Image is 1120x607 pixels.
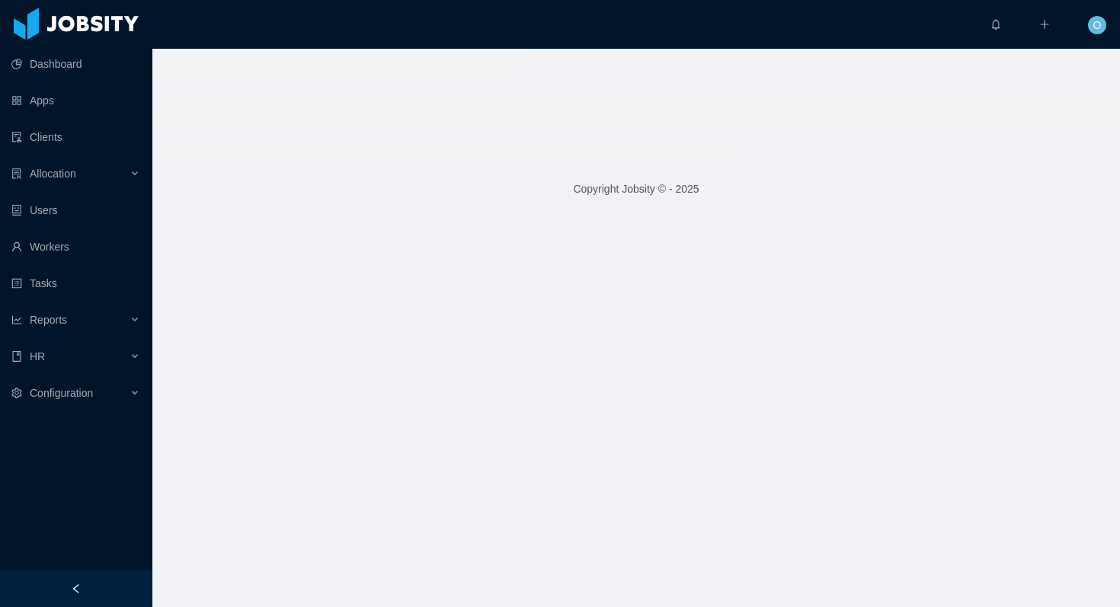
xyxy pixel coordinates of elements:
i: icon: line-chart [11,315,22,325]
a: icon: userWorkers [11,232,140,262]
a: icon: robotUsers [11,195,140,225]
i: icon: plus [1039,19,1050,30]
sup: 0 [1001,11,1016,27]
span: Allocation [30,168,76,180]
span: Reports [30,314,67,326]
a: icon: profileTasks [11,268,140,299]
span: Configuration [30,387,93,399]
a: icon: auditClients [11,122,140,152]
i: icon: bell [990,19,1001,30]
span: HR [30,350,45,363]
a: icon: pie-chartDashboard [11,49,140,79]
footer: Copyright Jobsity © - 2025 [152,163,1120,216]
i: icon: solution [11,168,22,179]
i: icon: setting [11,388,22,398]
i: icon: book [11,351,22,362]
span: O [1093,16,1102,34]
a: icon: appstoreApps [11,85,140,116]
